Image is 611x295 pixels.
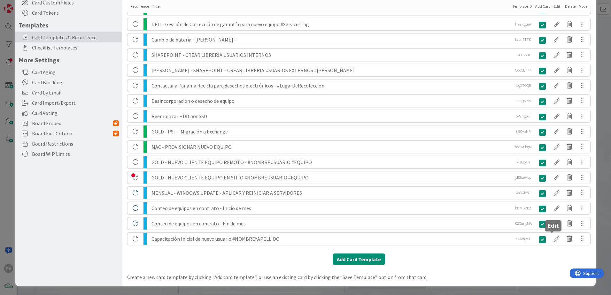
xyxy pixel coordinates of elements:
div: SHAREPOINT - CREAR LIBRERIA USUARIOS INTERNOS [151,49,510,61]
div: LcJqSTTK [512,34,534,46]
div: bbEwLbgM [512,141,534,153]
div: Delete [565,4,576,9]
div: GOLD - NUEVO CLIENTE EQUIPO REMOTO - #NOMBREUSUARIO #EQUIPO [151,156,510,168]
div: GOLD - PST - Migración a Exchange [151,125,510,138]
div: GOLD - NUEVO CLIENTE EQUIPO EN SITIO #NOMBREUSUARIO #EQUIPO [151,171,510,184]
div: Capacitación Inicial de nuevo usuario #NOMBREYAPELLIDO [151,233,510,245]
h5: More Settings [19,56,119,64]
div: Conteo de equipos en contrato - Fin de mes [151,217,510,230]
div: Template ID [512,4,532,9]
div: OoobDh44 [512,64,534,76]
div: Recurrence [130,4,149,9]
div: Contactar a Panama Recicla para desechos electrónicos - #LugarDeRecoleccion [151,79,510,92]
div: oP8ngbld [512,110,534,122]
div: Oi0127sI [512,49,534,61]
div: MENSUAL - WINDOWS UPDATE - APLICAR Y REINICIAR A SERVIDORES [151,187,510,199]
div: Move [579,4,587,9]
div: Desincorporación o desecho de equipo [151,95,510,107]
span: Card Templates & Recurrence [32,34,119,41]
div: Card Aging [15,67,122,77]
span: Support [13,1,29,9]
div: Cambio de batería - [PERSON_NAME] - [151,34,510,46]
span: Checklist Templates [32,44,119,51]
div: lbyXTOQR [512,79,534,92]
div: Card Blocking [15,77,122,87]
div: Card Import/Export [15,98,122,108]
div: bIcMBOB2 [512,202,534,214]
span: Card by Email [32,89,119,96]
div: Title [152,4,509,9]
div: K2XunyMA [512,217,534,230]
div: DELL- Gestión de Corrección de garantía para nuevo equipo #ServicesTag [151,18,510,30]
div: yEGoeHLp [512,171,534,184]
h5: Templates [19,21,119,29]
div: Create a new card template by clicking “Add card template”, or use an existing card by clicking t... [127,273,591,281]
span: Board Restrictions [32,140,119,147]
h5: Edit [547,223,559,229]
span: Card Voting [32,109,119,117]
div: kizCoyFY [512,156,534,168]
span: Card Tokens [32,9,119,17]
div: JJ9QNI5s [512,95,534,107]
span: Board Embed [32,119,113,127]
div: Board WIP Limits [15,149,122,159]
div: Reemplazar HDD por SSD [151,110,510,122]
button: Add Card Template [333,253,385,265]
div: tj9QkxNR [512,125,534,138]
div: Xa3GfeS9 [512,187,534,199]
div: Edit [554,4,562,9]
div: MAC - PROVISIONAR NUEVO EQUIPO [151,141,510,153]
div: c4AA8y47 [512,233,534,245]
div: Add Card [535,4,551,9]
div: [PERSON_NAME] - SHAREPOINT - CREAR LIBRERIA USUARIOS EXTERNOS #[PERSON_NAME] [151,64,510,76]
div: hzZKgurA [512,18,534,30]
span: Board Exit Criteria [32,130,113,137]
div: Conteo de equipos en contrato - Inicio de mes [151,202,510,214]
